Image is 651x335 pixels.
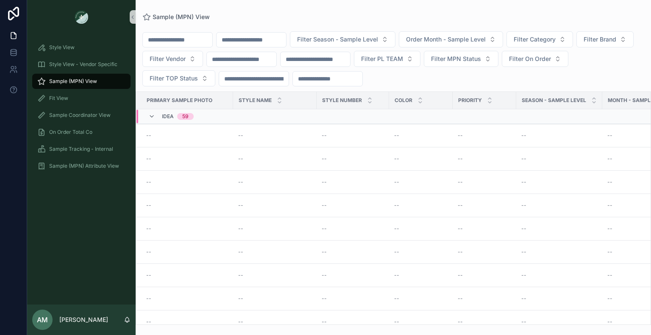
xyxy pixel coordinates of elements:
a: -- [394,132,448,139]
a: Sample (MPN) View [32,74,131,89]
span: -- [394,179,399,185]
a: Style View - Vendor Specific [32,57,131,72]
span: -- [607,202,612,209]
a: -- [238,249,312,255]
span: -- [458,132,463,139]
a: -- [521,202,597,209]
button: Select Button [424,51,498,67]
span: -- [322,155,327,162]
a: Sample (MPN) Attribute View [32,158,131,174]
span: -- [394,132,399,139]
span: -- [322,318,327,325]
span: -- [146,132,151,139]
button: Select Button [142,51,203,67]
span: Filter Brand [584,35,616,44]
span: -- [521,249,526,255]
span: -- [238,179,243,185]
span: -- [458,295,463,302]
span: Sample Coordinator View [49,112,111,119]
span: -- [458,155,463,162]
button: Select Button [576,31,634,47]
a: -- [394,295,448,302]
button: Select Button [290,31,395,47]
a: -- [146,318,228,325]
a: -- [322,249,384,255]
a: -- [394,155,448,162]
span: -- [521,202,526,209]
a: -- [322,202,384,209]
a: -- [238,318,312,325]
span: -- [238,249,243,255]
span: -- [521,318,526,325]
a: -- [238,132,312,139]
span: -- [458,179,463,185]
a: -- [146,295,228,302]
a: -- [238,202,312,209]
span: Idea [162,113,174,120]
span: -- [322,132,327,139]
span: -- [146,179,151,185]
span: -- [458,225,463,232]
a: -- [394,249,448,255]
span: -- [322,179,327,185]
a: -- [238,225,312,232]
a: -- [394,318,448,325]
span: -- [146,202,151,209]
span: -- [521,179,526,185]
button: Select Button [399,31,503,47]
span: Sample (MPN) View [153,13,210,21]
span: -- [458,249,463,255]
a: -- [458,225,511,232]
a: -- [458,132,511,139]
a: -- [394,202,448,209]
span: Season - Sample Level [522,97,586,104]
span: -- [458,202,463,209]
span: On Order Total Co [49,129,92,136]
a: -- [521,155,597,162]
span: Fit View [49,95,68,102]
a: On Order Total Co [32,125,131,140]
a: -- [394,272,448,279]
a: Sample (MPN) View [142,13,210,21]
span: -- [146,295,151,302]
span: Sample (MPN) View [49,78,97,85]
span: -- [607,155,612,162]
span: -- [146,249,151,255]
span: -- [458,272,463,279]
a: -- [521,272,597,279]
button: Select Button [354,51,420,67]
a: -- [238,155,312,162]
span: -- [394,272,399,279]
a: -- [458,249,511,255]
span: Style Number [322,97,362,104]
span: Sample Tracking - Internal [49,146,113,152]
a: -- [146,249,228,255]
span: AM [37,315,48,325]
span: -- [521,272,526,279]
span: -- [238,272,243,279]
a: -- [458,295,511,302]
span: -- [146,225,151,232]
button: Select Button [502,51,568,67]
a: Fit View [32,91,131,106]
a: -- [458,155,511,162]
span: -- [238,318,243,325]
a: -- [146,225,228,232]
span: -- [322,249,327,255]
a: -- [521,318,597,325]
span: Filter Category [514,35,556,44]
span: -- [322,295,327,302]
span: -- [322,272,327,279]
a: -- [521,295,597,302]
span: -- [238,295,243,302]
a: -- [458,179,511,185]
a: -- [521,225,597,232]
a: -- [322,295,384,302]
img: App logo [75,10,88,24]
span: Style View [49,44,75,51]
span: -- [394,318,399,325]
span: -- [238,225,243,232]
span: -- [146,318,151,325]
span: -- [521,295,526,302]
span: -- [394,202,399,209]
